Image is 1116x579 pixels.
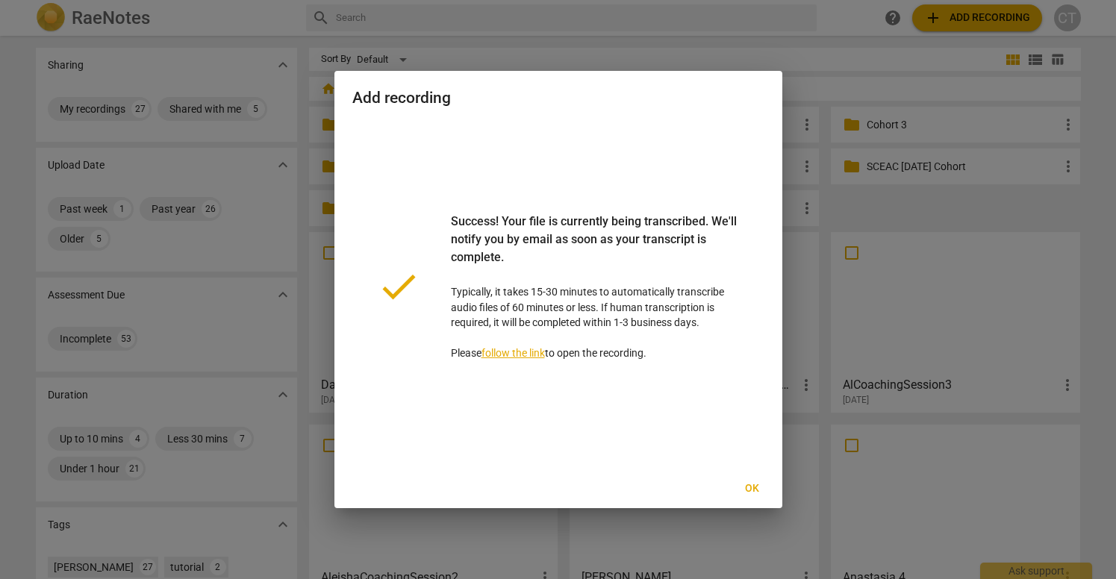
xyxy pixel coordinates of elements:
button: Ok [729,475,776,502]
span: done [376,264,421,309]
span: Ok [741,481,764,496]
div: Success! Your file is currently being transcribed. We'll notify you by email as soon as your tran... [451,213,741,284]
p: Typically, it takes 15-30 minutes to automatically transcribe audio files of 60 minutes or less. ... [451,213,741,361]
a: follow the link [481,347,545,359]
h2: Add recording [352,89,764,107]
